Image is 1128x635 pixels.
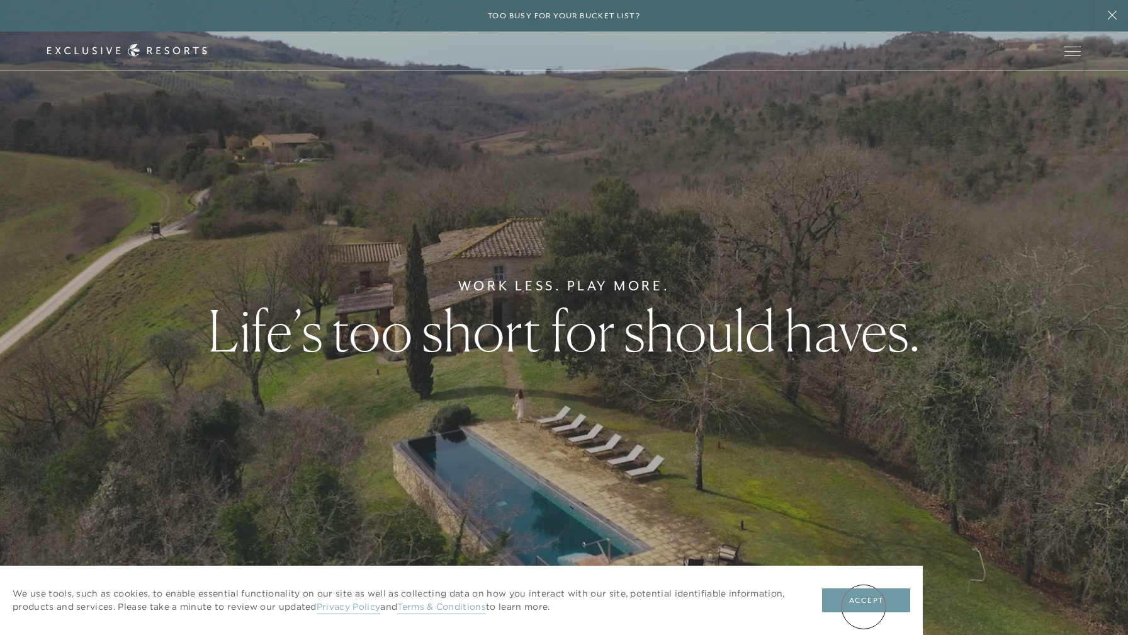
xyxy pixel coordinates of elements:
[13,587,797,614] p: We use tools, such as cookies, to enable essential functionality on our site as well as collectin...
[458,276,670,296] h6: Work Less. Play More.
[488,10,640,22] h6: Too busy for your bucket list?
[822,588,910,612] button: Accept
[208,302,920,359] h1: Life’s too short for should haves.
[397,601,486,614] a: Terms & Conditions
[317,601,380,614] a: Privacy Policy
[1064,47,1081,55] button: Open navigation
